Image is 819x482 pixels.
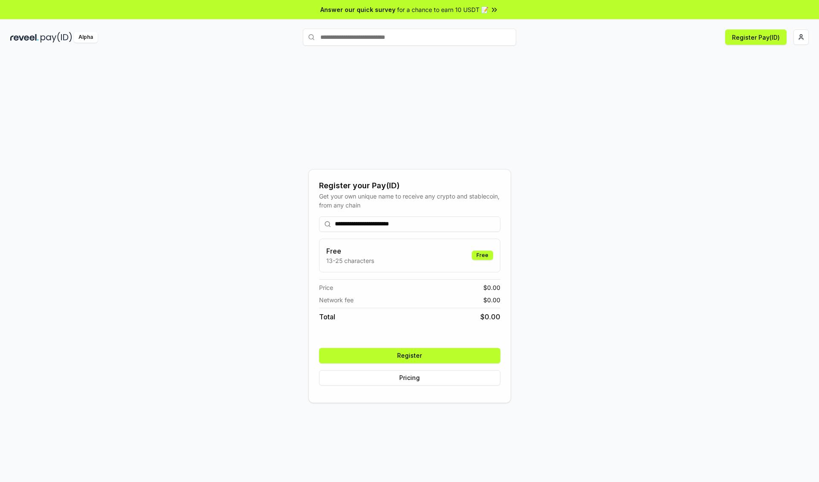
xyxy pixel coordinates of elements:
[319,180,500,192] div: Register your Pay(ID)
[319,312,335,322] span: Total
[320,5,395,14] span: Answer our quick survey
[472,251,493,260] div: Free
[74,32,98,43] div: Alpha
[319,295,354,304] span: Network fee
[725,29,787,45] button: Register Pay(ID)
[319,370,500,386] button: Pricing
[483,283,500,292] span: $ 0.00
[41,32,72,43] img: pay_id
[326,246,374,256] h3: Free
[319,192,500,210] div: Get your own unique name to receive any crypto and stablecoin, from any chain
[10,32,39,43] img: reveel_dark
[483,295,500,304] span: $ 0.00
[319,283,333,292] span: Price
[480,312,500,322] span: $ 0.00
[326,256,374,265] p: 13-25 characters
[397,5,488,14] span: for a chance to earn 10 USDT 📝
[319,348,500,363] button: Register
